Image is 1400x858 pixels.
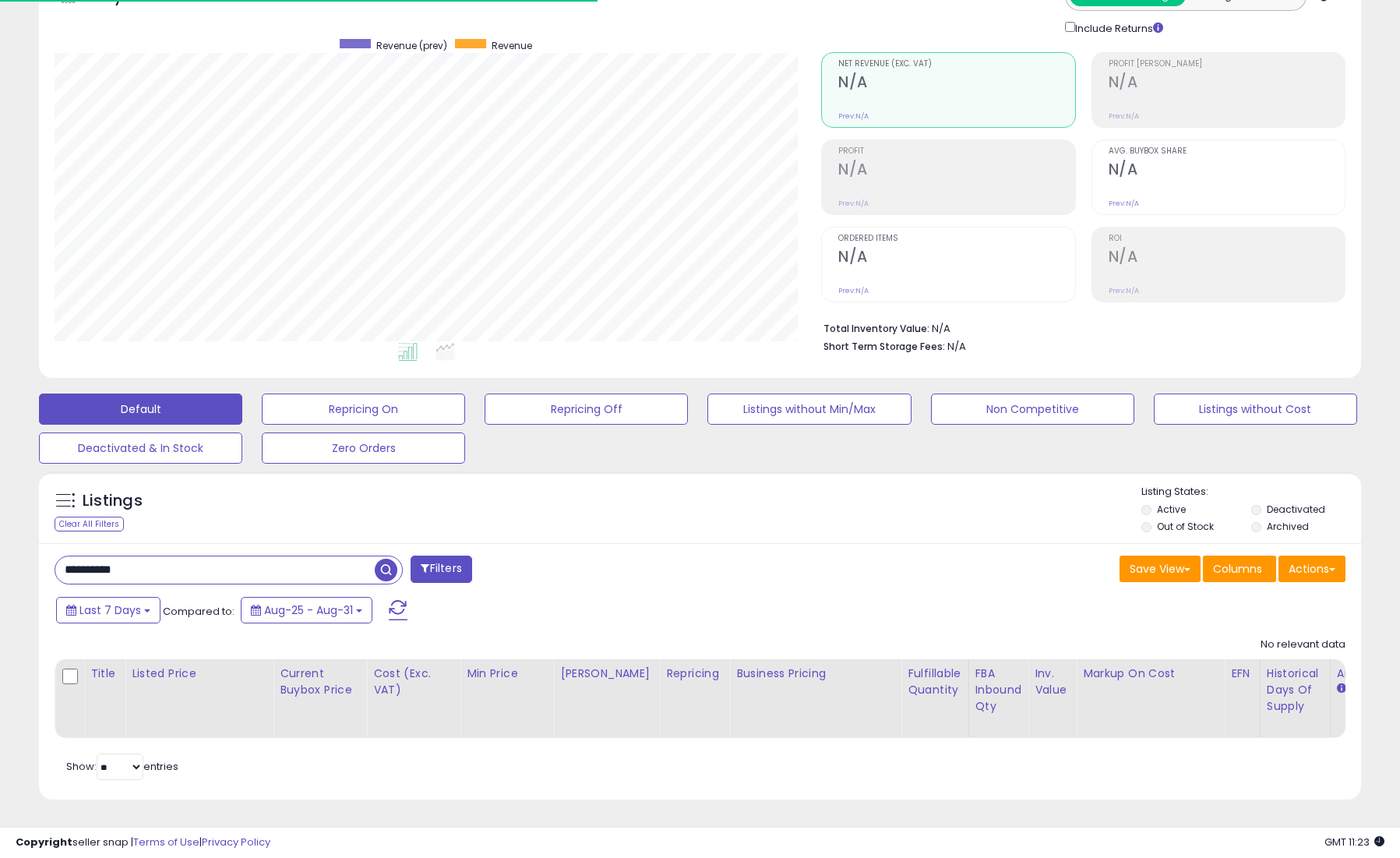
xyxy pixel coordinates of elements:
span: ROI [1109,235,1345,243]
button: Actions [1278,556,1345,582]
button: Listings without Min/Max [707,394,911,425]
span: Profit [PERSON_NAME] [1109,60,1345,69]
th: The percentage added to the cost of goods (COGS) that forms the calculator for Min & Max prices. [1077,659,1225,738]
span: Show: entries [66,759,178,774]
h2: N/A [1109,248,1345,269]
button: Last 7 Days [56,597,160,623]
small: Prev: N/A [838,286,869,295]
li: N/A [823,318,1334,337]
button: Save View [1120,556,1201,582]
span: Avg. Buybox Share [1109,147,1345,156]
small: Prev: N/A [1109,111,1139,121]
p: Listing States: [1141,485,1361,500]
b: Short Term Storage Fees: [823,340,945,353]
div: Current Buybox Price [280,666,360,698]
span: Profit [838,147,1074,156]
b: Total Inventory Value: [823,322,929,335]
strong: Copyright [16,835,72,849]
div: Cost (Exc. VAT) [373,666,453,698]
small: Amazon Fees. [1337,682,1346,696]
label: Deactivated [1267,503,1325,516]
button: Listings without Cost [1154,394,1357,425]
span: Revenue (prev) [376,39,447,52]
div: No relevant data [1261,637,1345,652]
div: Repricing [666,666,723,682]
small: Prev: N/A [1109,286,1139,295]
label: Active [1157,503,1186,516]
span: Aug-25 - Aug-31 [264,602,353,618]
h5: Listings [83,490,143,512]
div: EFN [1231,666,1253,682]
label: Out of Stock [1157,520,1214,533]
h2: N/A [838,248,1074,269]
button: Aug-25 - Aug-31 [241,597,372,623]
h2: N/A [1109,161,1345,182]
div: Min Price [467,666,547,682]
div: seller snap | | [16,835,270,850]
span: N/A [947,339,966,354]
button: Columns [1203,556,1276,582]
label: Archived [1267,520,1309,533]
div: Title [90,666,118,682]
small: Prev: N/A [838,111,869,121]
h2: N/A [838,73,1074,94]
span: Last 7 Days [79,602,141,618]
button: Filters [411,556,471,583]
div: [PERSON_NAME] [560,666,653,682]
small: Prev: N/A [838,199,869,208]
span: Compared to: [163,604,235,619]
div: Business Pricing [736,666,894,682]
div: FBA inbound Qty [975,666,1022,715]
div: Clear All Filters [55,517,124,531]
div: Fulfillable Quantity [908,666,961,698]
span: Net Revenue (Exc. VAT) [838,60,1074,69]
button: Deactivated & In Stock [39,433,242,464]
div: Markup on Cost [1083,666,1218,682]
div: Include Returns [1053,19,1182,37]
h2: N/A [1109,73,1345,94]
h2: N/A [838,161,1074,182]
button: Zero Orders [262,433,465,464]
div: Inv. value [1035,666,1070,698]
a: Terms of Use [133,835,199,849]
span: Ordered Items [838,235,1074,243]
span: 2025-09-8 11:23 GMT [1324,835,1384,849]
a: Privacy Policy [202,835,270,849]
div: Historical Days Of Supply [1267,666,1324,715]
button: Repricing Off [485,394,688,425]
button: Non Competitive [931,394,1134,425]
button: Default [39,394,242,425]
div: Listed Price [132,666,266,682]
span: Columns [1213,561,1262,577]
button: Repricing On [262,394,465,425]
small: Prev: N/A [1109,199,1139,208]
span: Revenue [492,39,532,52]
